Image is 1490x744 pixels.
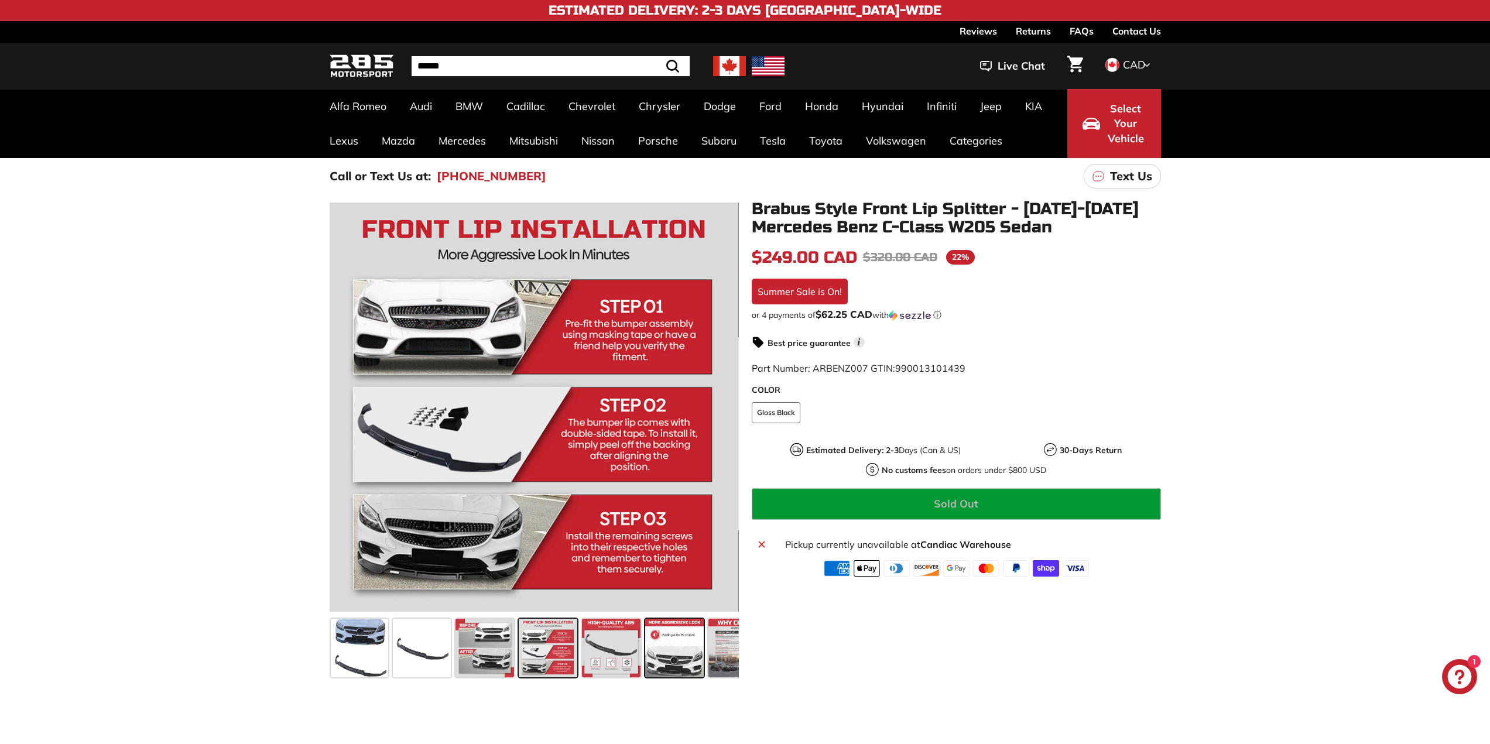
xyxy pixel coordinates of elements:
[1033,560,1059,577] img: shopify_pay
[752,362,965,374] span: Part Number: ARBENZ007 GTIN:
[854,337,865,348] span: i
[318,124,370,158] a: Lexus
[1084,164,1161,188] a: Text Us
[943,560,970,577] img: google_pay
[854,124,938,158] a: Volkswagen
[968,89,1013,124] a: Jeep
[785,537,1153,551] p: Pickup currently unavailable at
[398,89,444,124] a: Audi
[330,53,394,80] img: Logo_285_Motorsport_areodynamics_components
[318,89,398,124] a: Alfa Romeo
[752,384,1161,396] label: COLOR
[850,89,915,124] a: Hyundai
[882,465,946,475] strong: No customs fees
[1123,58,1145,71] span: CAD
[960,21,997,41] a: Reviews
[1003,560,1029,577] img: paypal
[1106,101,1146,146] span: Select Your Vehicle
[752,309,1161,321] div: or 4 payments of$62.25 CADwithSezzle Click to learn more about Sezzle
[570,124,626,158] a: Nissan
[806,444,961,457] p: Days (Can & US)
[748,124,797,158] a: Tesla
[1112,21,1161,41] a: Contact Us
[1060,445,1122,455] strong: 30-Days Return
[330,167,431,185] p: Call or Text Us at:
[946,250,975,265] span: 22%
[1438,659,1481,697] inbox-online-store-chat: Shopify online store chat
[824,560,850,577] img: american_express
[752,309,1161,321] div: or 4 payments of with
[1016,21,1051,41] a: Returns
[752,248,857,268] span: $249.00 CAD
[1070,21,1094,41] a: FAQs
[1110,167,1152,185] p: Text Us
[938,124,1014,158] a: Categories
[797,124,854,158] a: Toyota
[854,560,880,577] img: apple_pay
[692,89,748,124] a: Dodge
[690,124,748,158] a: Subaru
[444,89,495,124] a: BMW
[752,279,848,304] div: Summer Sale is On!
[557,89,627,124] a: Chevrolet
[752,488,1161,520] button: Sold Out
[549,4,941,18] h4: Estimated Delivery: 2-3 Days [GEOGRAPHIC_DATA]-Wide
[965,52,1060,81] button: Live Chat
[627,89,692,124] a: Chrysler
[934,497,978,510] span: Sold Out
[816,308,872,320] span: $62.25 CAD
[920,539,1011,550] strong: Candiac Warehouse
[752,200,1161,236] h1: Brabus Style Front Lip Splitter - [DATE]-[DATE] Mercedes Benz C-Class W205 Sedan
[768,338,851,348] strong: Best price guarantee
[370,124,427,158] a: Mazda
[793,89,850,124] a: Honda
[882,464,1046,476] p: on orders under $800 USD
[1013,89,1054,124] a: KIA
[973,560,999,577] img: master
[1067,89,1161,158] button: Select Your Vehicle
[1060,46,1090,86] a: Cart
[626,124,690,158] a: Porsche
[1063,560,1089,577] img: visa
[437,167,546,185] a: [PHONE_NUMBER]
[498,124,570,158] a: Mitsubishi
[806,445,899,455] strong: Estimated Delivery: 2-3
[427,124,498,158] a: Mercedes
[883,560,910,577] img: diners_club
[495,89,557,124] a: Cadillac
[748,89,793,124] a: Ford
[998,59,1045,74] span: Live Chat
[895,362,965,374] span: 990013101439
[412,56,690,76] input: Search
[889,310,931,321] img: Sezzle
[915,89,968,124] a: Infiniti
[913,560,940,577] img: discover
[863,250,937,265] span: $320.00 CAD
